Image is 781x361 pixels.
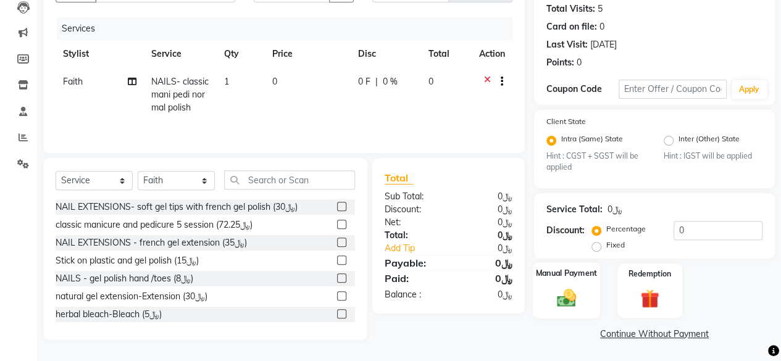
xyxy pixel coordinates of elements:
[536,268,598,280] label: Manual Payment
[151,76,209,113] span: NAILS- classic mani pedi normal polish
[472,40,512,68] th: Action
[375,190,449,203] div: Sub Total:
[448,216,522,229] div: ﷼0
[56,290,207,303] div: natural gel extension-Extension (﷼30)
[375,255,449,270] div: Payable:
[56,254,199,267] div: Stick on plastic and gel polish (﷼15)
[619,80,727,99] input: Enter Offer / Coupon Code
[629,268,671,280] label: Redemption
[217,40,265,68] th: Qty
[551,287,582,309] img: _cash.svg
[448,229,522,242] div: ﷼0
[598,2,603,15] div: 5
[144,40,216,68] th: Service
[608,203,622,216] div: ﷼0
[577,56,582,69] div: 0
[56,272,193,285] div: NAILS - gel polish hand /toes (﷼8)
[732,80,767,99] button: Apply
[56,236,247,249] div: NAIL EXTENSIONS - french gel extension (﷼35)
[606,223,646,234] label: Percentage
[56,40,144,68] th: Stylist
[351,40,421,68] th: Disc
[561,133,623,148] label: Intra (Same) State
[385,172,413,185] span: Total
[537,328,772,341] a: Continue Without Payment
[375,271,449,286] div: Paid:
[265,40,351,68] th: Price
[56,308,162,321] div: herbal bleach-Bleach (﷼5)
[546,83,619,96] div: Coupon Code
[57,17,522,40] div: Services
[375,216,449,229] div: Net:
[546,224,585,237] div: Discount:
[375,242,461,255] a: Add Tip
[590,38,617,51] div: [DATE]
[358,75,370,88] span: 0 F
[421,40,472,68] th: Total
[448,190,522,203] div: ﷼0
[546,56,574,69] div: Points:
[63,76,83,87] span: Faith
[606,239,625,251] label: Fixed
[546,151,645,173] small: Hint : CGST + SGST will be applied
[546,203,603,216] div: Service Total:
[679,133,740,148] label: Inter (Other) State
[461,242,522,255] div: ﷼0
[546,116,586,127] label: Client State
[375,203,449,216] div: Discount:
[56,201,298,214] div: NAIL EXTENSIONS- soft gel tips with french gel polish (﷼30)
[56,218,253,231] div: classic manicure and pedicure 5 session (﷼72.25)
[375,288,449,301] div: Balance :
[546,20,597,33] div: Card on file:
[448,203,522,216] div: ﷼0
[272,76,277,87] span: 0
[224,170,355,189] input: Search or Scan
[375,229,449,242] div: Total:
[448,271,522,286] div: ﷼0
[635,287,665,310] img: _gift.svg
[664,151,762,162] small: Hint : IGST will be applied
[599,20,604,33] div: 0
[383,75,398,88] span: 0 %
[224,76,229,87] span: 1
[448,255,522,270] div: ﷼0
[546,38,588,51] div: Last Visit:
[448,288,522,301] div: ﷼0
[375,75,378,88] span: |
[428,76,433,87] span: 0
[546,2,595,15] div: Total Visits:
